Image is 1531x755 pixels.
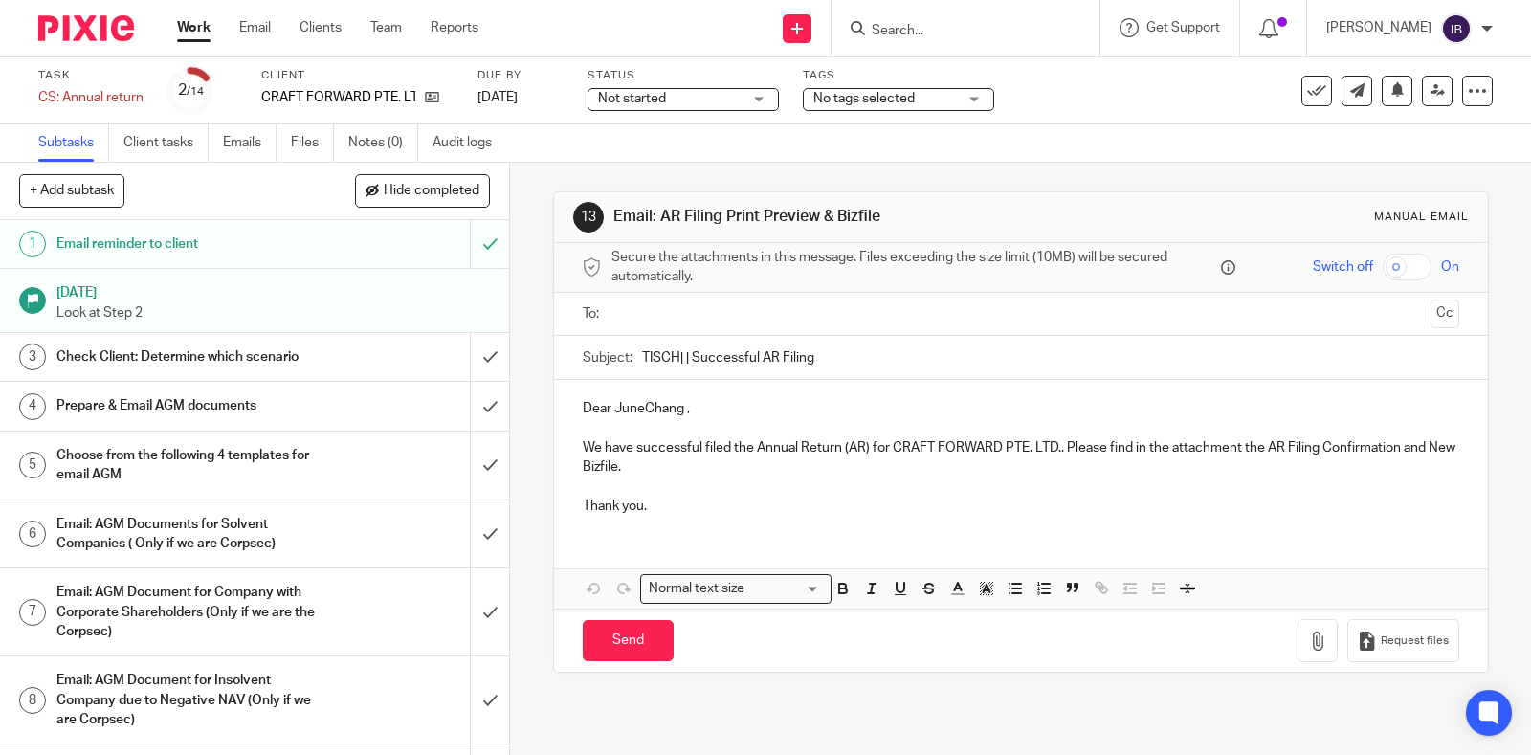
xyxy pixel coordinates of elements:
[1441,13,1472,44] img: svg%3E
[19,452,46,478] div: 5
[1441,257,1459,277] span: On
[431,18,478,37] a: Reports
[178,79,204,101] div: 2
[588,68,779,83] label: Status
[370,18,402,37] a: Team
[56,391,320,420] h1: Prepare & Email AGM documents
[611,248,1216,287] span: Secure the attachments in this message. Files exceeding the size limit (10MB) will be secured aut...
[38,15,134,41] img: Pixie
[56,441,320,490] h1: Choose from the following 4 templates for email AGM
[300,18,342,37] a: Clients
[38,88,144,107] div: CS: Annual return
[640,574,832,604] div: Search for option
[1146,21,1220,34] span: Get Support
[223,124,277,162] a: Emails
[583,497,1459,516] p: Thank you.
[477,91,518,104] span: [DATE]
[1431,300,1459,328] button: Cc
[19,393,46,420] div: 4
[1313,257,1373,277] span: Switch off
[56,578,320,646] h1: Email: AGM Document for Company with Corporate Shareholders (Only if we are the Corpsec)
[56,303,491,322] p: Look at Step 2
[38,68,144,83] label: Task
[583,304,604,323] label: To:
[583,348,632,367] label: Subject:
[56,230,320,258] h1: Email reminder to client
[751,579,820,599] input: Search for option
[177,18,211,37] a: Work
[261,68,454,83] label: Client
[261,88,415,107] p: CRAFT FORWARD PTE. LTD.
[573,202,604,233] div: 13
[477,68,564,83] label: Due by
[239,18,271,37] a: Email
[583,438,1459,477] p: We have successful filed the Annual Return (AR) for CRAFT FORWARD PTE. LTD.. Please find in the a...
[56,278,491,302] h1: [DATE]
[813,92,915,105] span: No tags selected
[291,124,334,162] a: Files
[19,599,46,626] div: 7
[19,687,46,714] div: 8
[384,184,479,199] span: Hide completed
[1374,210,1469,225] div: Manual email
[613,207,1061,227] h1: Email: AR Filing Print Preview & Bizfile
[645,579,749,599] span: Normal text size
[355,174,490,207] button: Hide completed
[187,86,204,97] small: /14
[38,124,109,162] a: Subtasks
[19,521,46,547] div: 6
[348,124,418,162] a: Notes (0)
[19,174,124,207] button: + Add subtask
[56,510,320,559] h1: Email: AGM Documents for Solvent Companies ( Only if we are Corpsec)
[870,23,1042,40] input: Search
[19,231,46,257] div: 1
[1326,18,1431,37] p: [PERSON_NAME]
[56,666,320,734] h1: Email: AGM Document for Insolvent Company due to Negative NAV (Only if we are Corpsec)
[803,68,994,83] label: Tags
[433,124,506,162] a: Audit logs
[1381,633,1449,649] span: Request files
[123,124,209,162] a: Client tasks
[1347,619,1458,662] button: Request files
[56,343,320,371] h1: Check Client: Determine which scenario
[19,344,46,370] div: 3
[583,620,674,661] input: Send
[583,399,1459,418] p: Dear JuneChang ,
[598,92,666,105] span: Not started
